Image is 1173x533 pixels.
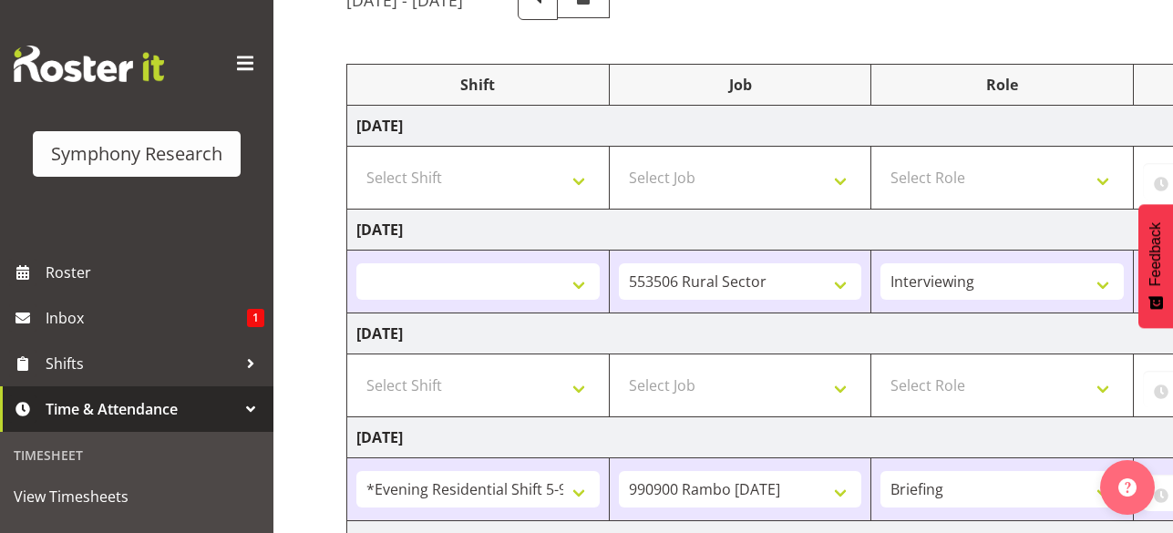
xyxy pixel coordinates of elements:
[14,46,164,82] img: Rosterit website logo
[46,259,264,286] span: Roster
[51,140,222,168] div: Symphony Research
[5,474,269,519] a: View Timesheets
[1147,222,1164,286] span: Feedback
[619,74,862,96] div: Job
[1118,478,1137,497] img: help-xxl-2.png
[46,304,247,332] span: Inbox
[880,74,1124,96] div: Role
[5,436,269,474] div: Timesheet
[356,74,600,96] div: Shift
[46,395,237,423] span: Time & Attendance
[247,309,264,327] span: 1
[46,350,237,377] span: Shifts
[14,483,260,510] span: View Timesheets
[1138,204,1173,328] button: Feedback - Show survey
